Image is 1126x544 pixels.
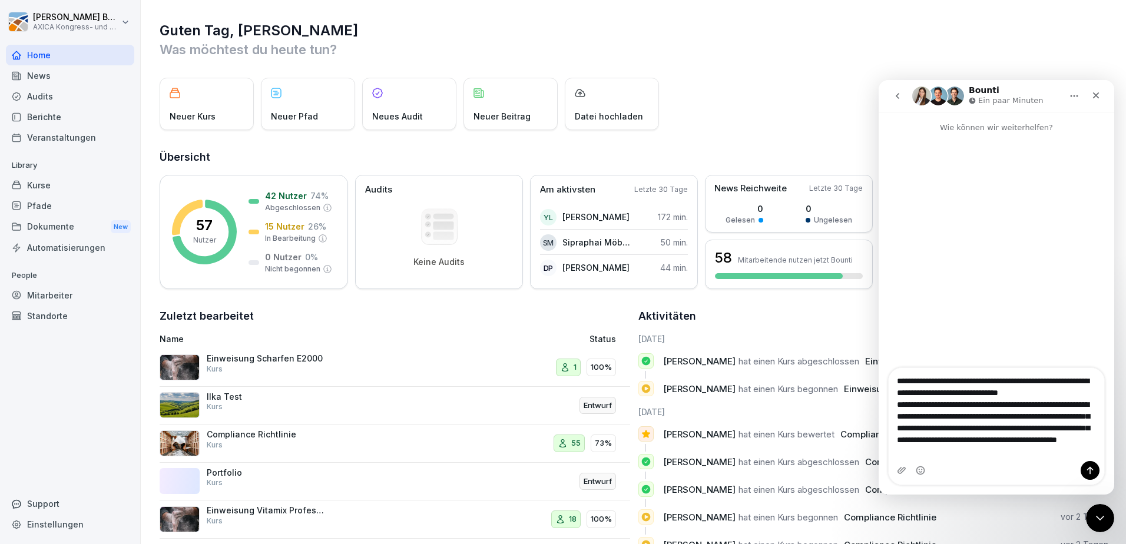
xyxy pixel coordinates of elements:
[207,516,223,526] p: Kurs
[840,429,933,440] span: Compliance Richtlinie
[207,477,223,488] p: Kurs
[372,110,423,122] p: Neues Audit
[265,233,316,244] p: In Bearbeitung
[738,456,859,467] span: hat einen Kurs abgeschlossen
[590,333,616,345] p: Status
[663,356,736,367] span: [PERSON_NAME]
[663,383,736,394] span: [PERSON_NAME]
[160,40,1108,59] p: Was möchtest du heute tun?
[160,308,630,324] h2: Zuletzt bearbeitet
[844,383,965,394] span: Einweisung Scharfen E2000
[160,21,1108,40] h1: Guten Tag, [PERSON_NAME]
[809,183,863,194] p: Letzte 30 Tage
[714,182,787,195] p: News Reichweite
[111,220,131,234] div: New
[584,476,612,487] p: Entwurf
[661,236,688,248] p: 50 min.
[562,261,630,274] p: [PERSON_NAME]
[160,333,454,345] p: Name
[160,424,630,463] a: Compliance RichtlinieKurs5573%
[170,110,216,122] p: Neuer Kurs
[1086,504,1114,532] iframe: Intercom live chat
[806,203,852,215] p: 0
[738,356,859,367] span: hat einen Kurs abgeschlossen
[207,364,223,374] p: Kurs
[844,512,936,523] span: Compliance Richtlinie
[265,190,307,202] p: 42 Nutzer
[6,237,134,258] a: Automatisierungen
[160,149,1108,165] h2: Übersicht
[207,429,324,440] p: Compliance Richtlinie
[575,110,643,122] p: Datei hochladen
[365,183,392,197] p: Audits
[160,506,200,532] img: ji0aiyxvbyz8tq3ggjp5v0yx.png
[865,456,958,467] span: Compliance Richtlinie
[160,354,200,380] img: jv301s4mrmu3cx6evk8n7gue.png
[562,211,630,223] p: [PERSON_NAME]
[6,65,134,86] div: News
[207,440,223,450] p: Kurs
[473,110,531,122] p: Neuer Beitrag
[207,505,324,516] p: Einweisung Vitamix Professional
[305,251,318,263] p: 0 %
[715,248,732,268] h3: 58
[6,514,134,535] a: Einstellungen
[540,209,557,225] div: YL
[738,484,859,495] span: hat einen Kurs abgeschlossen
[207,353,324,364] p: Einweisung Scharfen E2000
[6,127,134,148] a: Veranstaltungen
[265,264,320,274] p: Nicht begonnen
[6,285,134,306] a: Mitarbeiter
[33,23,119,31] p: AXICA Kongress- und Tagungszentrum Pariser Platz 3 GmbH
[6,107,134,127] a: Berichte
[6,216,134,238] a: DokumenteNew
[6,195,134,216] a: Pfade
[265,251,302,263] p: 0 Nutzer
[207,392,324,402] p: Ilka Test
[595,437,612,449] p: 73%
[160,430,200,456] img: m6azt6by63mj5b74vcaonl5f.png
[265,203,320,213] p: Abgeschlossen
[591,361,612,373] p: 100%
[738,256,853,264] p: Mitarbeitende nutzen jetzt Bounti
[571,437,581,449] p: 55
[271,110,318,122] p: Neuer Pfad
[160,387,630,425] a: Ilka TestKursEntwurf
[663,512,736,523] span: [PERSON_NAME]
[310,190,329,202] p: 74 %
[865,484,958,495] span: Compliance Richtlinie
[160,500,630,539] a: Einweisung Vitamix ProfessionalKurs18100%
[591,513,612,525] p: 100%
[738,383,838,394] span: hat einen Kurs begonnen
[540,260,557,276] div: DP
[160,463,630,501] a: PortfolioKursEntwurf
[6,493,134,514] div: Support
[33,12,119,22] p: [PERSON_NAME] Buttgereit
[193,235,216,246] p: Nutzer
[569,513,577,525] p: 18
[540,183,595,197] p: Am aktivsten
[160,349,630,387] a: Einweisung Scharfen E2000Kurs1100%
[6,86,134,107] a: Audits
[634,184,688,195] p: Letzte 30 Tage
[6,175,134,195] a: Kurse
[6,45,134,65] a: Home
[265,220,304,233] p: 15 Nutzer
